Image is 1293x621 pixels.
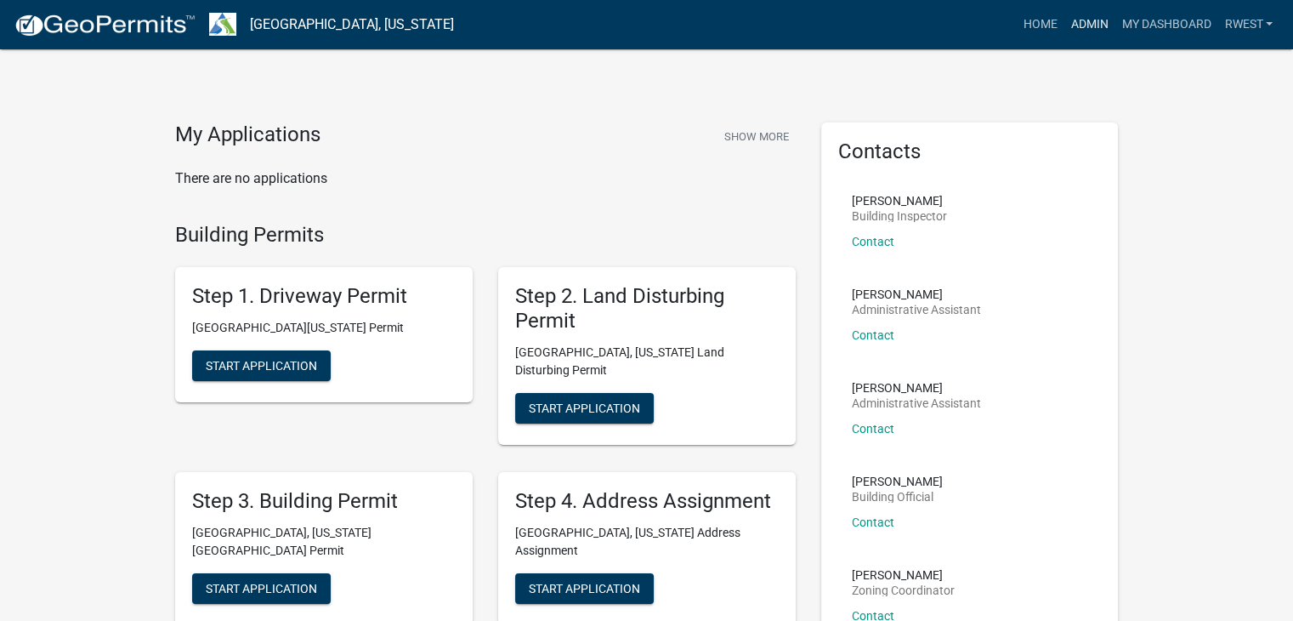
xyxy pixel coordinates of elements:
[192,350,331,381] button: Start Application
[529,401,640,414] span: Start Application
[852,195,947,207] p: [PERSON_NAME]
[852,569,955,581] p: [PERSON_NAME]
[192,573,331,604] button: Start Application
[852,304,981,316] p: Administrative Assistant
[852,382,981,394] p: [PERSON_NAME]
[250,10,454,39] a: [GEOGRAPHIC_DATA], [US_STATE]
[1114,9,1217,41] a: My Dashboard
[852,288,981,300] p: [PERSON_NAME]
[515,344,779,379] p: [GEOGRAPHIC_DATA], [US_STATE] Land Disturbing Permit
[209,13,236,36] img: Troup County, Georgia
[838,140,1102,164] h5: Contacts
[206,359,317,373] span: Start Application
[192,524,456,560] p: [GEOGRAPHIC_DATA], [US_STATE][GEOGRAPHIC_DATA] Permit
[852,422,894,436] a: Contact
[515,524,779,560] p: [GEOGRAPHIC_DATA], [US_STATE] Address Assignment
[515,284,779,333] h5: Step 2. Land Disturbing Permit
[852,476,943,487] p: [PERSON_NAME]
[529,581,640,595] span: Start Application
[192,284,456,309] h5: Step 1. Driveway Permit
[515,573,654,604] button: Start Application
[206,581,317,595] span: Start Application
[852,328,894,342] a: Contact
[175,168,796,189] p: There are no applications
[852,210,947,222] p: Building Inspector
[852,516,894,529] a: Contact
[1063,9,1114,41] a: Admin
[175,122,320,148] h4: My Applications
[1016,9,1063,41] a: Home
[717,122,796,151] button: Show More
[515,489,779,514] h5: Step 4. Address Assignment
[192,319,456,337] p: [GEOGRAPHIC_DATA][US_STATE] Permit
[1217,9,1279,41] a: rwest
[852,491,943,503] p: Building Official
[175,223,796,248] h4: Building Permits
[852,397,981,409] p: Administrative Assistant
[852,235,894,248] a: Contact
[192,489,456,514] h5: Step 3. Building Permit
[515,393,654,424] button: Start Application
[852,584,955,596] p: Zoning Coordinator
